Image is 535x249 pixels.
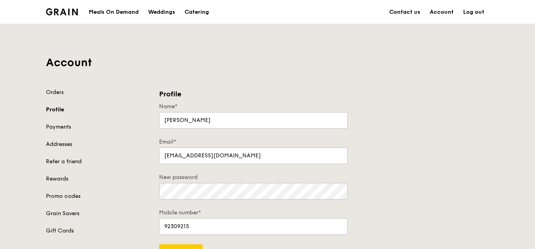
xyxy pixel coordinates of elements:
[46,89,150,96] a: Orders
[46,175,150,183] a: Rewards
[159,89,348,100] h3: Profile
[425,0,458,24] a: Account
[46,8,78,15] img: Grain
[385,0,425,24] a: Contact us
[46,140,150,148] a: Addresses
[159,138,348,146] label: Email*
[180,0,214,24] a: Catering
[148,0,175,24] div: Weddings
[89,0,139,24] div: Meals On Demand
[143,0,180,24] a: Weddings
[46,192,150,200] a: Promo codes
[46,227,150,235] a: Gift Cards
[46,55,489,70] h1: Account
[185,0,209,24] div: Catering
[46,106,150,114] a: Profile
[46,210,150,218] a: Grain Savers
[458,0,489,24] a: Log out
[46,123,150,131] a: Payments
[159,103,348,111] label: Name*
[159,173,348,181] label: New password
[46,158,150,166] a: Refer a friend
[159,209,348,217] label: Mobile number*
